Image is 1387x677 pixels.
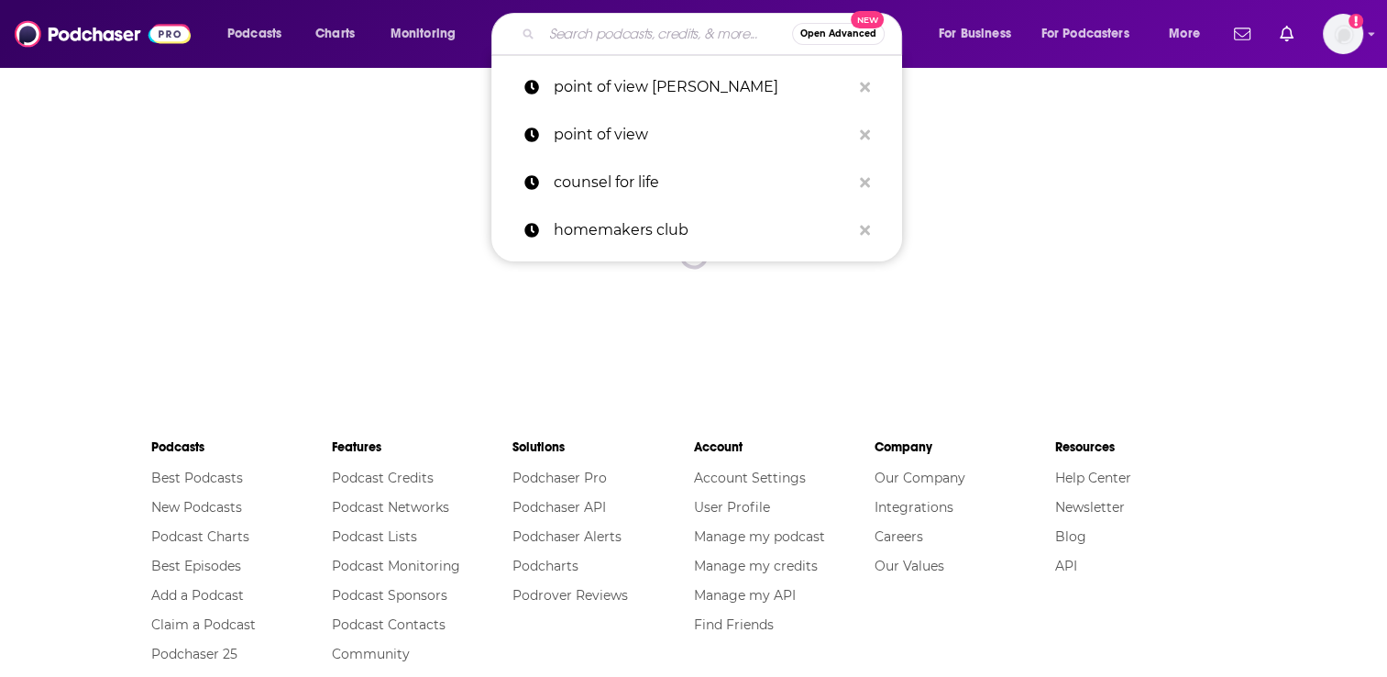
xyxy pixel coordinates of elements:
[512,499,606,516] a: Podchaser API
[1169,21,1200,47] span: More
[151,470,243,486] a: Best Podcasts
[512,431,693,463] li: Solutions
[151,431,332,463] li: Podcasts
[554,206,851,254] p: homemakers club
[875,558,944,574] a: Our Values
[1272,18,1301,50] a: Show notifications dropdown
[1055,470,1131,486] a: Help Center
[303,19,366,49] a: Charts
[332,431,512,463] li: Features
[939,21,1011,47] span: For Business
[151,616,256,633] a: Claim a Podcast
[875,470,965,486] a: Our Company
[15,17,191,51] img: Podchaser - Follow, Share and Rate Podcasts
[1348,14,1363,28] svg: Add a profile image
[693,587,795,604] a: Manage my API
[509,13,919,55] div: Search podcasts, credits, & more...
[1156,19,1223,49] button: open menu
[1323,14,1363,54] img: User Profile
[693,431,874,463] li: Account
[332,528,417,545] a: Podcast Lists
[792,23,885,45] button: Open AdvancedNew
[1227,18,1258,50] a: Show notifications dropdown
[1055,431,1236,463] li: Resources
[378,19,479,49] button: open menu
[491,63,902,111] a: point of view [PERSON_NAME]
[227,21,281,47] span: Podcasts
[151,646,237,662] a: Podchaser 25
[315,21,355,47] span: Charts
[332,470,434,486] a: Podcast Credits
[215,19,305,49] button: open menu
[1323,14,1363,54] span: Logged in as BenLaurro
[332,558,460,574] a: Podcast Monitoring
[693,558,817,574] a: Manage my credits
[512,558,578,574] a: Podcharts
[1323,14,1363,54] button: Show profile menu
[332,499,449,516] a: Podcast Networks
[851,11,884,28] span: New
[693,528,824,545] a: Manage my podcast
[151,499,242,516] a: New Podcasts
[554,63,851,111] p: point of view kerby anderson
[542,19,792,49] input: Search podcasts, credits, & more...
[1041,21,1129,47] span: For Podcasters
[151,558,241,574] a: Best Episodes
[693,499,769,516] a: User Profile
[554,111,851,159] p: point of view
[332,616,446,633] a: Podcast Contacts
[1055,558,1077,574] a: API
[332,587,447,604] a: Podcast Sponsors
[875,499,953,516] a: Integrations
[491,159,902,206] a: counsel for life
[693,470,805,486] a: Account Settings
[800,29,876,39] span: Open Advanced
[512,528,622,545] a: Podchaser Alerts
[926,19,1034,49] button: open menu
[1055,528,1086,545] a: Blog
[512,470,607,486] a: Podchaser Pro
[1029,19,1156,49] button: open menu
[875,431,1055,463] li: Company
[875,528,923,545] a: Careers
[693,616,773,633] a: Find Friends
[151,528,249,545] a: Podcast Charts
[332,646,410,662] a: Community
[1055,499,1125,516] a: Newsletter
[491,111,902,159] a: point of view
[554,159,851,206] p: counsel for life
[491,206,902,254] a: homemakers club
[391,21,456,47] span: Monitoring
[151,587,244,604] a: Add a Podcast
[512,587,628,604] a: Podrover Reviews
